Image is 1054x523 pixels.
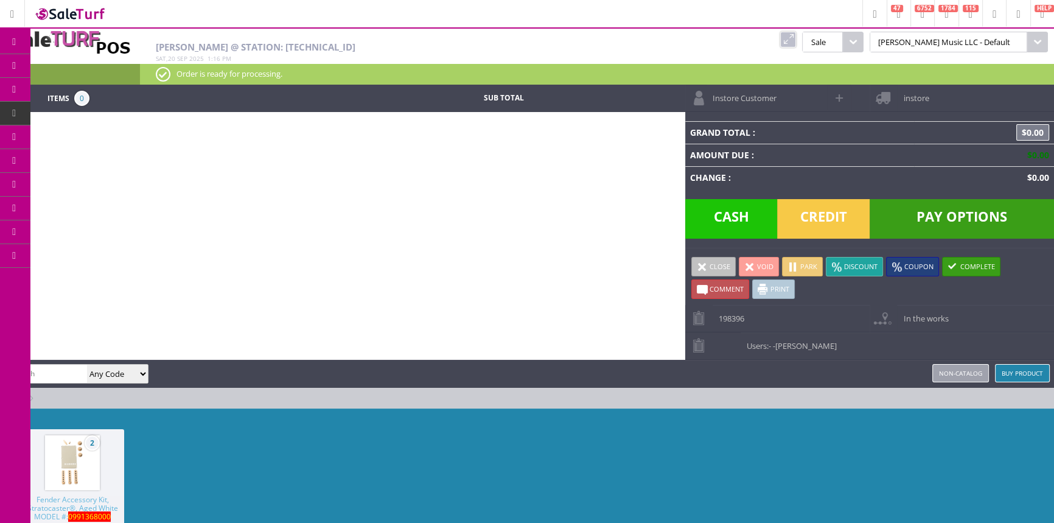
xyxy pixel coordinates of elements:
p: Order is ready for processing. [156,67,1038,80]
span: Instore Customer [707,85,777,104]
span: 20 [168,54,175,63]
span: 16 [213,54,220,63]
span: 2 [85,435,100,451]
td: Amount Due : [685,144,915,166]
span: - [769,340,771,351]
a: Void [739,257,779,276]
a: Print [752,279,795,299]
h2: [PERSON_NAME] @ Station: [TECHNICAL_ID] [156,42,683,52]
td: Grand Total : [685,121,915,144]
a: Non-catalog [932,364,989,382]
span: 6752 [915,5,934,12]
span: Sat [156,54,166,63]
span: In the works [897,305,948,324]
span: pm [222,54,231,63]
img: SaleTurf [34,5,107,22]
span: 0 [74,91,89,106]
span: 198396 [713,305,744,324]
span: , : [156,54,231,63]
span: 1784 [938,5,958,12]
span: $0.00 [1022,172,1049,183]
input: Search [5,365,87,382]
span: Items [47,91,69,104]
a: Discount [826,257,883,276]
a: Close [691,257,736,276]
span: instore [897,85,929,104]
a: Complete [942,257,1000,276]
span: $0.00 [1016,124,1049,141]
span: 115 [963,5,979,12]
span: 2025 [189,54,204,63]
span: $0.00 [1022,149,1049,161]
a: Buy Product [995,364,1050,382]
span: Pay Options [870,199,1054,239]
span: 1 [208,54,211,63]
span: 0991368000 [68,511,111,522]
span: Comment [710,284,744,293]
span: Cash [685,199,778,239]
span: HELP [1035,5,1054,12]
span: 47 [891,5,903,12]
a: Coupon [886,257,939,276]
span: Sale [802,32,842,52]
a: Park [782,257,823,276]
td: Sub Total [411,91,596,106]
span: Users: [741,332,837,351]
span: [PERSON_NAME] Music LLC - Default [870,32,1027,52]
td: Change : [685,166,915,189]
span: -[PERSON_NAME] [773,340,837,351]
span: Credit [777,199,870,239]
span: Sep [177,54,187,63]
